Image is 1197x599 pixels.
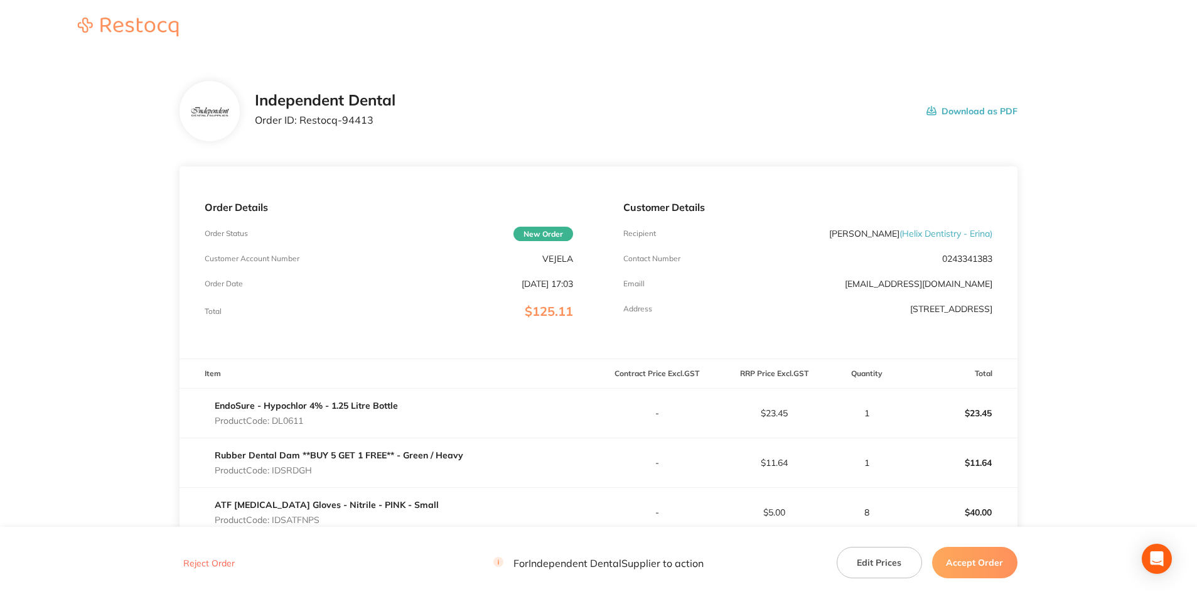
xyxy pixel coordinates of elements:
p: Order Status [205,229,248,238]
p: 1 [834,458,899,468]
p: Product Code: DL0611 [215,416,398,426]
a: EndoSure - Hypochlor 4% - 1.25 Litre Bottle [215,400,398,411]
th: Item [180,359,598,389]
th: Contract Price Excl. GST [598,359,716,389]
p: Customer Account Number [205,254,299,263]
p: 0243341383 [942,254,992,264]
span: $125.11 [525,303,573,319]
p: Product Code: IDSRDGH [215,465,463,475]
p: [STREET_ADDRESS] [910,304,992,314]
a: [EMAIL_ADDRESS][DOMAIN_NAME] [845,278,992,289]
p: VEJELA [542,254,573,264]
p: $23.45 [716,408,832,418]
div: Open Intercom Messenger [1142,544,1172,574]
th: RRP Price Excl. GST [716,359,833,389]
p: Address [623,305,652,313]
span: New Order [513,227,573,241]
p: - [599,458,715,468]
p: [PERSON_NAME] [829,229,992,239]
p: $11.64 [716,458,832,468]
p: 8 [834,507,899,517]
button: Edit Prices [837,547,922,578]
img: bzV5Y2k1dA [189,105,230,118]
p: $11.64 [901,448,1017,478]
p: 1 [834,408,899,418]
a: ATF [MEDICAL_DATA] Gloves - Nitrile - PINK - Small [215,499,439,510]
p: $40.00 [901,497,1017,527]
button: Download as PDF [926,92,1017,131]
p: Customer Details [623,202,992,213]
button: Accept Order [932,547,1017,578]
img: Restocq logo [65,18,191,36]
a: Restocq logo [65,18,191,38]
span: ( Helix Dentistry - Erina ) [899,228,992,239]
p: $5.00 [716,507,832,517]
p: [DATE] 17:03 [522,279,573,289]
p: Order Details [205,202,573,213]
p: Emaill [623,279,645,288]
p: - [599,507,715,517]
th: Quantity [833,359,900,389]
p: Contact Number [623,254,680,263]
p: Total [205,307,222,316]
p: For Independent Dental Supplier to action [493,557,704,569]
p: - [599,408,715,418]
p: Recipient [623,229,656,238]
p: Order Date [205,279,243,288]
p: Product Code: IDSATFNPS [215,515,439,525]
p: Order ID: Restocq- 94413 [255,114,395,126]
th: Total [900,359,1017,389]
button: Reject Order [180,558,239,569]
h2: Independent Dental [255,92,395,109]
p: $23.45 [901,398,1017,428]
a: Rubber Dental Dam **BUY 5 GET 1 FREE** - Green / Heavy [215,450,463,461]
